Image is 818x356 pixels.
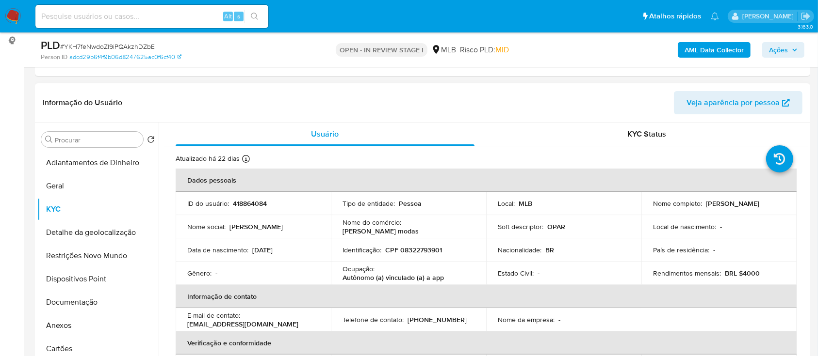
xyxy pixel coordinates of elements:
div: MLB [431,45,456,55]
p: - [215,269,217,278]
p: [PHONE_NUMBER] [408,315,467,324]
p: BR [545,246,554,254]
p: Nacionalidade : [498,246,541,254]
p: Tipo de entidade : [343,199,395,208]
p: Nome social : [187,222,226,231]
button: KYC [37,198,159,221]
button: Ações [762,42,804,58]
p: [PERSON_NAME] modas [343,227,419,235]
b: AML Data Collector [685,42,744,58]
b: Person ID [41,53,67,62]
button: Documentação [37,291,159,314]
h1: Informação do Usuário [43,98,122,108]
span: s [237,12,240,21]
p: Pessoa [399,199,422,208]
th: Verificação e conformidade [176,331,797,355]
button: AML Data Collector [678,42,751,58]
button: Retornar ao pedido padrão [147,136,155,146]
a: adcd29b6f4f9b06d8247625ac0f6cf40 [69,53,181,62]
p: Nome da empresa : [498,315,555,324]
input: Pesquise usuários ou casos... [35,10,268,23]
button: search-icon [245,10,264,23]
button: Adiantamentos de Dinheiro [37,151,159,174]
p: Estado Civil : [498,269,534,278]
p: Autônomo (a) vinculado (a) a app [343,273,444,282]
span: Atalhos rápidos [649,11,701,21]
p: Nome do comércio : [343,218,401,227]
p: OPAR [547,222,565,231]
p: [EMAIL_ADDRESS][DOMAIN_NAME] [187,320,298,328]
a: Sair [801,11,811,21]
th: Dados pessoais [176,169,797,192]
span: Veja aparência por pessoa [687,91,780,114]
button: Procurar [45,136,53,143]
p: MLB [519,199,532,208]
th: Informação de contato [176,285,797,308]
button: Detalhe da geolocalização [37,221,159,244]
p: Rendimentos mensais : [653,269,721,278]
span: Ações [769,42,788,58]
p: Gênero : [187,269,212,278]
b: PLD [41,37,60,53]
input: Procurar [55,136,139,144]
button: Dispositivos Point [37,267,159,291]
p: País de residência : [653,246,709,254]
p: Identificação : [343,246,381,254]
p: - [558,315,560,324]
p: [PERSON_NAME] [706,199,759,208]
p: BRL $4000 [725,269,760,278]
p: Local : [498,199,515,208]
span: KYC Status [627,128,666,139]
p: Telefone de contato : [343,315,404,324]
p: [PERSON_NAME] [229,222,283,231]
button: Restrições Novo Mundo [37,244,159,267]
p: E-mail de contato : [187,311,240,320]
p: Soft descriptor : [498,222,543,231]
span: Usuário [311,128,339,139]
span: Alt [224,12,232,21]
p: OPEN - IN REVIEW STAGE I [336,43,427,57]
p: [DATE] [252,246,273,254]
p: ID do usuário : [187,199,229,208]
span: # YKH7feNwdoZl9iPQAkzhDZbE [60,42,155,51]
p: Ocupação : [343,264,375,273]
p: Nome completo : [653,199,702,208]
p: 418864084 [233,199,267,208]
span: MID [495,44,509,55]
button: Anexos [37,314,159,337]
p: - [538,269,540,278]
p: - [720,222,722,231]
p: carlos.guerra@mercadopago.com.br [742,12,797,21]
button: Veja aparência por pessoa [674,91,802,114]
button: Geral [37,174,159,198]
p: Local de nascimento : [653,222,716,231]
span: Risco PLD: [460,45,509,55]
p: CPF 08322793901 [385,246,442,254]
p: Atualizado há 22 dias [176,154,240,163]
span: 3.163.0 [798,23,813,31]
p: Data de nascimento : [187,246,248,254]
p: - [713,246,715,254]
a: Notificações [711,12,719,20]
